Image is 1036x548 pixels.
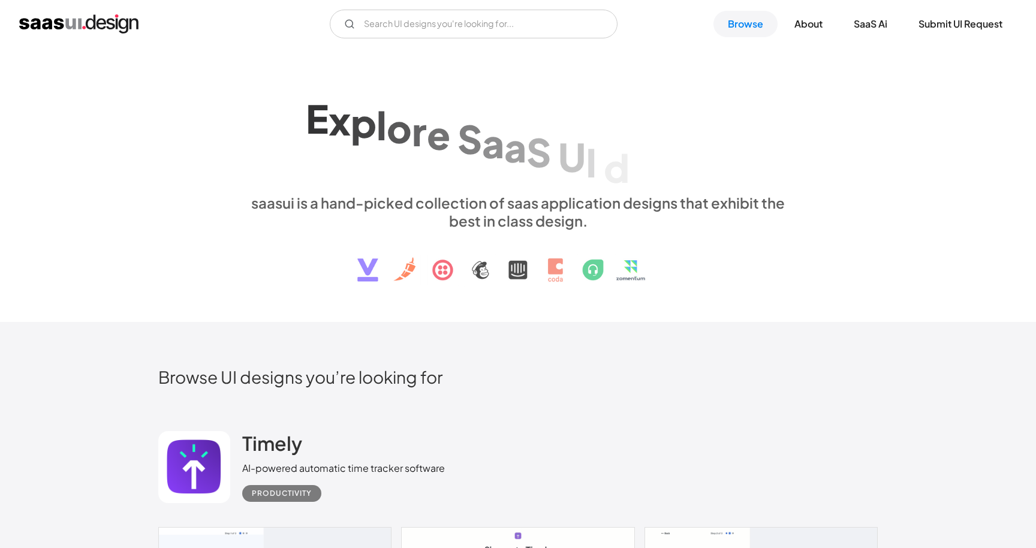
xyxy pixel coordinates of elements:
h1: Explore SaaS UI design patterns & interactions. [242,89,794,182]
div: E [306,95,329,141]
div: S [457,116,482,162]
a: About [780,11,837,37]
h2: Timely [242,431,302,455]
a: Timely [242,431,302,461]
div: Productivity [252,486,312,501]
div: U [558,134,586,180]
div: e [427,112,450,158]
div: d [604,145,630,191]
a: Submit UI Request [904,11,1017,37]
div: x [329,97,351,143]
div: o [387,105,412,151]
div: S [526,129,551,175]
div: a [504,124,526,170]
div: l [377,103,387,149]
input: Search UI designs you're looking for... [330,10,618,38]
a: home [19,14,138,34]
div: r [412,109,427,155]
div: AI-powered automatic time tracker software [242,461,445,475]
img: text, icon, saas logo [336,230,700,292]
a: Browse [713,11,778,37]
div: a [482,120,504,166]
a: SaaS Ai [839,11,902,37]
div: I [586,139,597,185]
form: Email Form [330,10,618,38]
div: saasui is a hand-picked collection of saas application designs that exhibit the best in class des... [242,194,794,230]
div: p [351,100,377,146]
h2: Browse UI designs you’re looking for [158,366,878,387]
